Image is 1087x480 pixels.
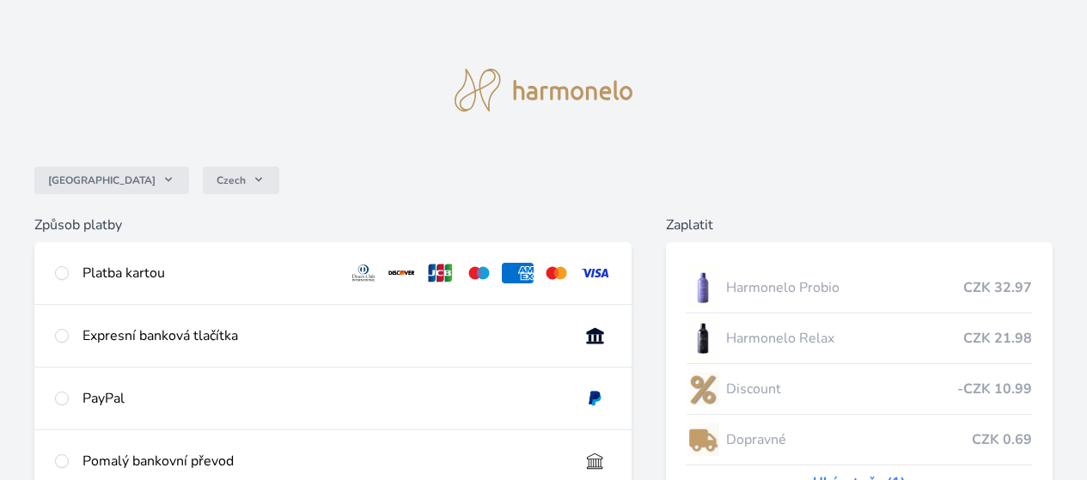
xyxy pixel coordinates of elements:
div: PayPal [82,388,565,409]
img: visa.svg [579,263,611,283]
img: logo.svg [455,69,633,112]
img: discount-lo.png [687,368,719,410]
h6: Způsob platby [34,215,632,235]
div: Platba kartou [82,263,334,283]
img: delivery-lo.png [687,418,719,461]
img: jcb.svg [424,263,456,283]
span: Dopravné [726,429,972,450]
img: diners.svg [348,263,380,283]
img: onlineBanking_CZ.svg [579,325,611,346]
span: Harmonelo Relax [726,328,963,349]
div: Expresní banková tlačítka [82,325,565,346]
span: [GEOGRAPHIC_DATA] [48,173,156,187]
img: discover.svg [386,263,418,283]
span: CZK 32.97 [963,277,1032,298]
span: Czech [217,173,246,187]
img: CLEAN_PROBIO_se_stinem_x-lo.jpg [687,266,719,309]
button: [GEOGRAPHIC_DATA] [34,167,189,194]
img: amex.svg [502,263,534,283]
img: maestro.svg [463,263,495,283]
span: Discount [726,379,957,399]
img: CLEAN_RELAX_se_stinem_x-lo.jpg [687,317,719,360]
span: CZK 21.98 [963,328,1032,349]
img: paypal.svg [579,388,611,409]
span: CZK 0.69 [972,429,1032,450]
span: -CZK 10.99 [957,379,1032,399]
span: Harmonelo Probio [726,277,963,298]
img: mc.svg [540,263,572,283]
img: bankTransfer_IBAN.svg [579,451,611,471]
div: Pomalý bankovní převod [82,451,565,471]
button: Czech [203,167,279,194]
h6: Zaplatit [666,215,1053,235]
